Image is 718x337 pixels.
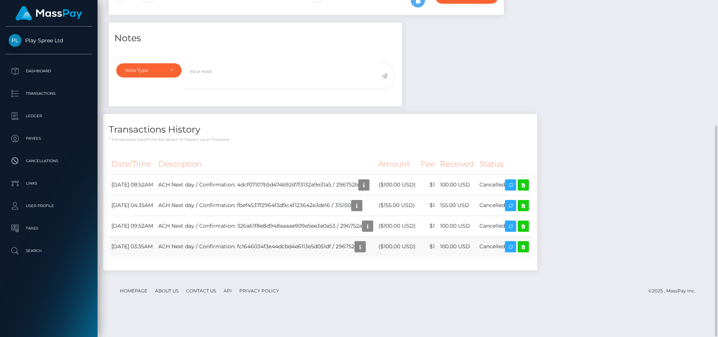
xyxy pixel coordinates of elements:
th: Received [437,154,477,174]
p: Transactions [9,88,89,99]
a: Homepage [117,285,150,297]
td: $1 [418,216,437,236]
td: 100.00 USD [437,216,477,236]
p: User Profile [9,200,89,212]
div: © 2025 , MassPay Inc. [648,287,701,295]
p: Taxes [9,223,89,234]
td: ACH Next day / Confirmation: fbef4537f2964f3d9c4f123642e3de16 / 315150 [156,195,376,216]
div: Note Type [125,67,164,73]
a: Search [6,242,92,260]
p: Payees [9,133,89,144]
th: Amount [376,154,418,174]
p: Ledger [9,110,89,122]
td: [DATE] 08:52AM [109,174,156,195]
a: Payees [6,129,92,148]
h4: Transactions History [109,123,532,136]
a: Links [6,174,92,193]
td: [DATE] 04:35AM [109,195,156,216]
td: ($100.00 USD) [376,216,418,236]
td: 100.00 USD [437,236,477,257]
th: Status [477,154,532,174]
button: Note Type [116,63,182,78]
td: $1 [418,174,437,195]
a: Cancellations [6,152,92,170]
td: 100.00 USD [437,174,477,195]
td: [DATE] 09:52AM [109,216,156,236]
a: User Profile [6,197,92,215]
td: ACH Next day / Confirmation: fc1646034f3e44dcbd4e6113e5d051df / 296752 [156,236,376,257]
td: ($155.00 USD) [376,195,418,216]
td: Cancelled [477,174,532,195]
th: Date/Time [109,154,156,174]
img: MassPay Logo [15,6,82,21]
p: Links [9,178,89,189]
span: Play Spree Ltd [6,37,92,44]
img: Play Spree Ltd [9,34,21,47]
th: Fee [418,154,437,174]
a: Ledger [6,107,92,125]
th: Description [156,154,376,174]
a: Dashboard [6,62,92,81]
p: Dashboard [9,66,89,77]
td: $1 [418,236,437,257]
td: ($100.00 USD) [376,174,418,195]
td: ACH Next day / Confirmation: 326a61f8e8d948aaaae909e5ee3a0a53 / 296752a [156,216,376,236]
td: ACH Next day / Confirmation: 4dcf07107b5d474b92d7f3132a9e31a5 / 296752b [156,174,376,195]
p: * Transactions date/time are shown in payee's local timezone [109,137,532,142]
td: Cancelled [477,216,532,236]
td: ($100.00 USD) [376,236,418,257]
td: Cancelled [477,236,532,257]
td: $1 [418,195,437,216]
td: 155.00 USD [437,195,477,216]
td: Cancelled [477,195,532,216]
a: Transactions [6,84,92,103]
p: Cancellations [9,155,89,167]
a: API [221,285,235,297]
a: Privacy Policy [236,285,282,297]
p: Search [9,245,89,256]
a: About Us [152,285,182,297]
h4: Notes [114,32,397,45]
a: Taxes [6,219,92,238]
td: [DATE] 03:35AM [109,236,156,257]
a: Contact Us [183,285,219,297]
